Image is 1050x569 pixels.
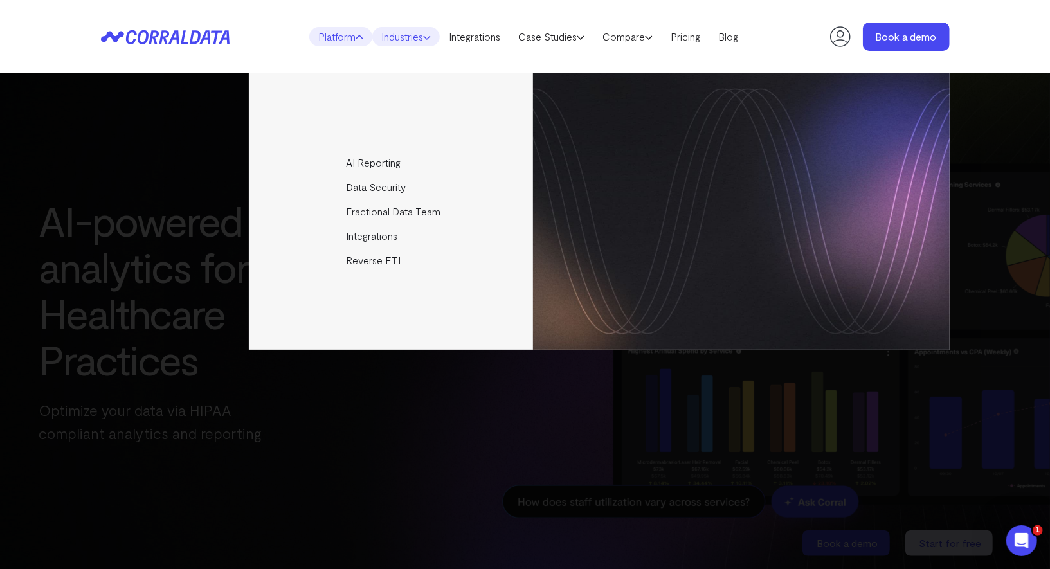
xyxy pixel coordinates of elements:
a: Integrations [249,224,535,248]
a: Fractional Data Team [249,199,535,224]
a: AI Reporting [249,150,535,175]
a: Compare [593,27,662,46]
a: Book a demo [863,23,950,51]
span: 1 [1033,525,1043,536]
a: Case Studies [509,27,593,46]
a: Platform [309,27,372,46]
a: Blog [709,27,747,46]
a: Reverse ETL [249,248,535,273]
a: Industries [372,27,440,46]
a: Pricing [662,27,709,46]
a: Data Security [249,175,535,199]
iframe: Intercom live chat [1006,525,1037,556]
a: Integrations [440,27,509,46]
